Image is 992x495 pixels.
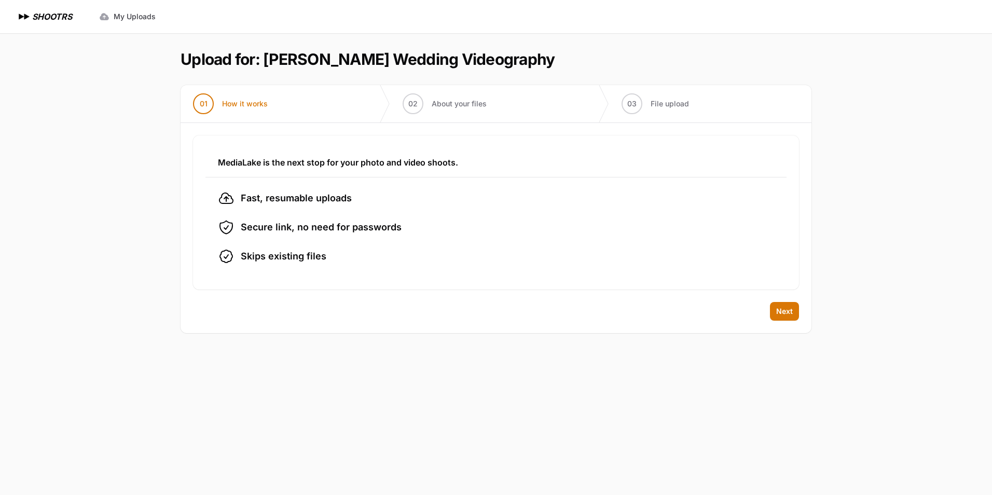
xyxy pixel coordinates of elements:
button: 01 How it works [181,85,280,122]
h1: Upload for: [PERSON_NAME] Wedding Videography [181,50,555,68]
a: My Uploads [93,7,162,26]
span: Next [776,306,793,317]
span: File upload [651,99,689,109]
button: 02 About your files [390,85,499,122]
span: Secure link, no need for passwords [241,220,402,235]
a: SHOOTRS SHOOTRS [17,10,72,23]
h1: SHOOTRS [32,10,72,23]
span: 03 [627,99,637,109]
span: My Uploads [114,11,156,22]
span: Skips existing files [241,249,326,264]
h3: MediaLake is the next stop for your photo and video shoots. [218,156,774,169]
img: SHOOTRS [17,10,32,23]
button: 03 File upload [609,85,701,122]
span: How it works [222,99,268,109]
span: About your files [432,99,487,109]
span: 02 [408,99,418,109]
span: 01 [200,99,208,109]
button: Next [770,302,799,321]
span: Fast, resumable uploads [241,191,352,205]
